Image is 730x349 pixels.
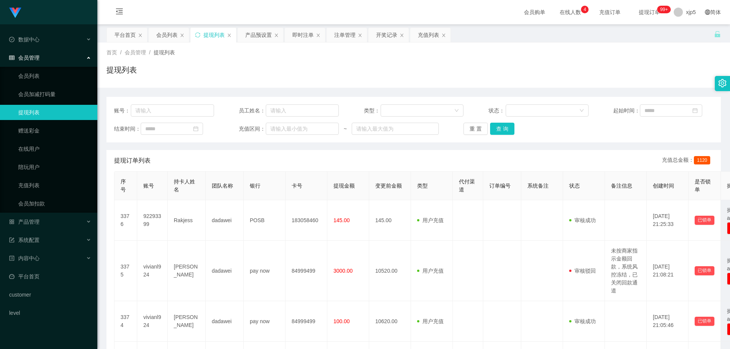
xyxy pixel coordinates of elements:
i: 图标: down [579,108,584,114]
span: 3000.00 [333,268,353,274]
i: 图标: sync [195,32,200,38]
div: 开奖记录 [376,28,397,42]
a: 陪玩用户 [18,159,91,175]
td: 3375 [114,241,137,301]
span: 会员管理 [125,49,146,55]
a: 会员列表 [18,68,91,84]
span: 备注信息 [611,183,632,189]
td: [PERSON_NAME] [168,241,206,301]
span: 会员管理 [9,55,40,61]
i: 图标: calendar [193,126,198,131]
td: 3376 [114,200,137,241]
div: 即时注单 [292,28,314,42]
i: 图标: close [358,33,362,38]
div: 充值总金额： [662,156,713,165]
i: 图标: calendar [692,108,698,113]
span: 审核成功 [569,318,596,324]
button: 已锁单 [695,317,714,326]
input: 请输入 [266,104,339,117]
span: 状态 [569,183,580,189]
i: 图标: close [274,33,279,38]
span: 在线人数 [556,9,585,15]
span: 卡号 [292,183,302,189]
a: 图标: dashboard平台首页 [9,269,91,284]
sup: 4 [581,6,589,13]
span: 充值订单 [595,9,624,15]
span: 账号 [143,183,154,189]
td: 92293399 [137,200,168,241]
span: 提现订单 [635,9,664,15]
span: / [149,49,151,55]
span: 结束时间： [114,125,141,133]
span: 145.00 [333,217,350,223]
td: Rakjess [168,200,206,241]
span: 1120 [694,156,710,164]
td: pay now [244,241,286,301]
td: 145.00 [369,200,411,241]
input: 请输入最小值为 [266,123,339,135]
span: 团队名称 [212,183,233,189]
td: 10620.00 [369,301,411,342]
div: 产品预设置 [245,28,272,42]
span: 系统配置 [9,237,40,243]
i: 图标: unlock [714,31,721,38]
a: 会员加扣款 [18,196,91,211]
i: 图标: menu-fold [106,0,132,25]
span: 序号 [121,178,126,193]
i: 图标: close [227,33,232,38]
span: 审核成功 [569,217,596,223]
td: [DATE] 21:08:21 [647,241,689,301]
span: ~ [339,125,352,133]
td: 3374 [114,301,137,342]
td: POSB [244,200,286,241]
span: 用户充值 [417,268,444,274]
a: level [9,305,91,321]
i: 图标: setting [718,79,727,87]
i: 图标: form [9,237,14,243]
span: 是否锁单 [695,178,711,193]
input: 请输入 [131,104,214,117]
td: [DATE] 21:05:46 [647,301,689,342]
div: 平台首页 [114,28,136,42]
i: 图标: table [9,55,14,60]
td: vivianl924 [137,241,168,301]
p: 4 [584,6,586,13]
span: 订单编号 [489,183,511,189]
span: 起始时间： [613,107,640,115]
h1: 提现列表 [106,64,137,76]
i: 图标: global [705,9,710,15]
span: 产品管理 [9,219,40,225]
td: [PERSON_NAME] [168,301,206,342]
span: 充值区间： [239,125,265,133]
div: 会员列表 [156,28,178,42]
i: 图标: profile [9,256,14,261]
button: 已锁单 [695,216,714,225]
span: 创建时间 [653,183,674,189]
span: 数据中心 [9,36,40,43]
span: 银行 [250,183,260,189]
a: 会员加减打码量 [18,87,91,102]
span: 状态： [489,107,506,115]
span: 首页 [106,49,117,55]
i: 图标: close [316,33,321,38]
div: 提现列表 [203,28,225,42]
td: 10520.00 [369,241,411,301]
td: [DATE] 21:25:33 [647,200,689,241]
div: 充值列表 [418,28,439,42]
a: 赠送彩金 [18,123,91,138]
i: 图标: close [180,33,184,38]
button: 查 询 [490,123,514,135]
span: 审核驳回 [569,268,596,274]
span: 系统备注 [527,183,549,189]
div: 注单管理 [334,28,355,42]
span: 用户充值 [417,217,444,223]
span: 员工姓名： [239,107,265,115]
i: 图标: close [138,33,143,38]
input: 请输入最大值为 [352,123,438,135]
span: 内容中心 [9,255,40,261]
td: vivianl924 [137,301,168,342]
td: 84999499 [286,301,327,342]
span: 代付渠道 [459,178,475,193]
td: pay now [244,301,286,342]
span: 变更前金额 [375,183,402,189]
